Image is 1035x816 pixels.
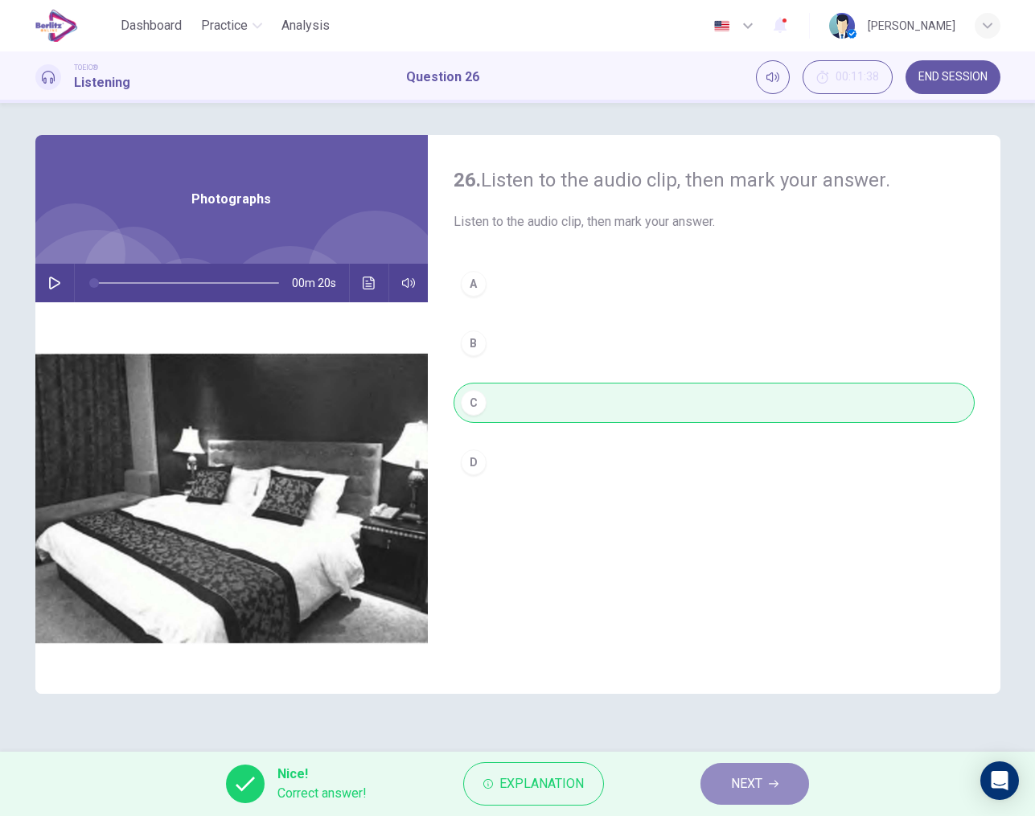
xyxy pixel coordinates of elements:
[868,16,955,35] div: [PERSON_NAME]
[35,10,115,42] a: EduSynch logo
[277,784,367,803] span: Correct answer!
[191,190,271,209] span: Photographs
[803,60,893,94] div: Hide
[499,773,584,795] span: Explanation
[712,20,732,32] img: en
[803,60,893,94] button: 00:11:38
[463,762,604,806] button: Explanation
[35,10,78,42] img: EduSynch logo
[114,11,188,40] button: Dashboard
[454,169,481,191] strong: 26.
[356,264,382,302] button: Click to see the audio transcription
[195,11,269,40] button: Practice
[906,60,1000,94] button: END SESSION
[918,71,988,84] span: END SESSION
[121,16,182,35] span: Dashboard
[700,763,809,805] button: NEXT
[756,60,790,94] div: Mute
[836,71,879,84] span: 00:11:38
[277,765,367,784] span: Nice!
[829,13,855,39] img: Profile picture
[275,11,336,40] button: Analysis
[74,73,130,92] h1: Listening
[454,212,975,232] span: Listen to the audio clip, then mark your answer.
[980,761,1019,800] div: Open Intercom Messenger
[292,264,349,302] span: 00m 20s
[406,68,479,87] h1: Question 26
[201,16,248,35] span: Practice
[731,773,762,795] span: NEXT
[35,302,428,694] img: Photographs
[281,16,330,35] span: Analysis
[454,167,975,193] h4: Listen to the audio clip, then mark your answer.
[74,62,98,73] span: TOEIC®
